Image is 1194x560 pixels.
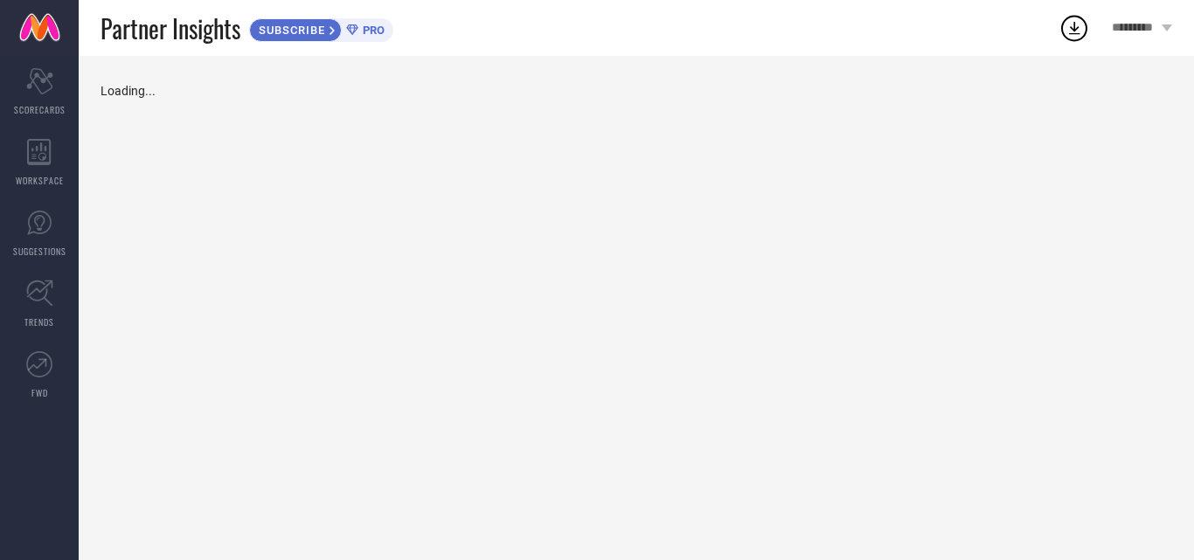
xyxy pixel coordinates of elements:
div: Open download list [1059,12,1090,44]
span: Loading... [101,84,156,98]
span: SUBSCRIBE [250,24,330,37]
span: WORKSPACE [16,174,64,187]
span: TRENDS [24,315,54,328]
span: FWD [31,386,48,399]
span: SCORECARDS [14,103,66,116]
span: PRO [358,24,385,37]
span: Partner Insights [101,10,240,46]
span: SUGGESTIONS [13,245,66,258]
a: SUBSCRIBEPRO [249,14,393,42]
